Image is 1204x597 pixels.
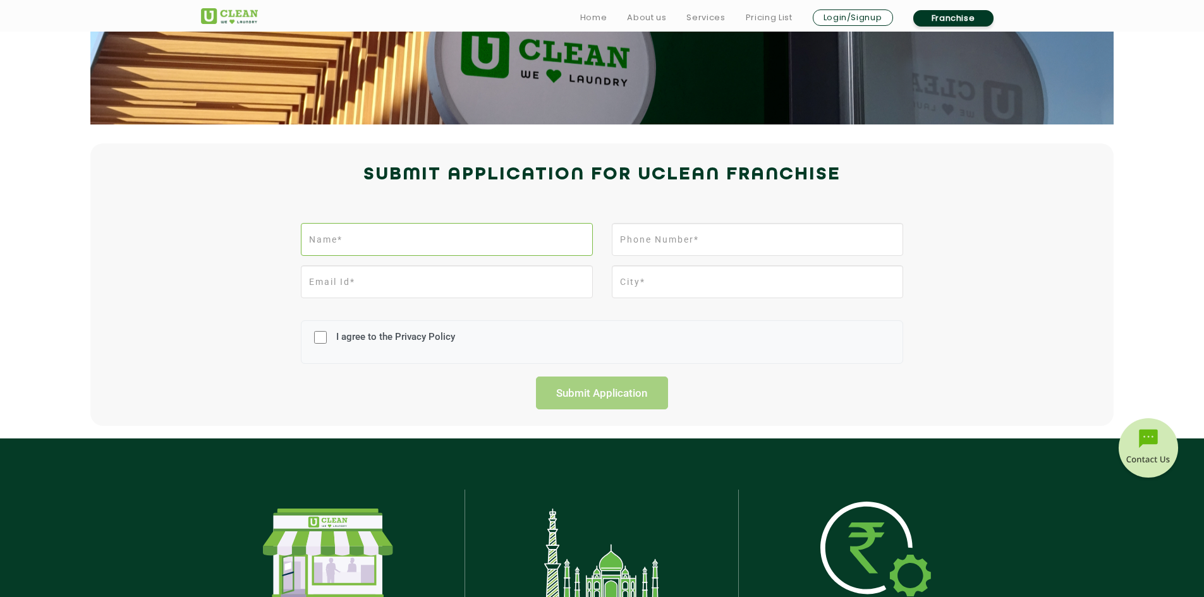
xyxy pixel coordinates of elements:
a: Franchise [913,10,994,27]
h2: Submit Application for UCLEAN FRANCHISE [201,160,1004,190]
img: contact-btn [1117,418,1180,481]
input: Name* [301,223,592,256]
a: Login/Signup [813,9,893,26]
input: Email Id* [301,265,592,298]
a: About us [627,10,666,25]
input: Submit Application [536,377,669,409]
a: Home [580,10,607,25]
input: Phone Number* [612,223,903,256]
a: Pricing List [746,10,793,25]
img: UClean Laundry and Dry Cleaning [201,8,258,24]
img: presence-3.svg [820,502,931,596]
input: City* [612,265,903,298]
label: I agree to the Privacy Policy [333,331,455,354]
a: Services [686,10,725,25]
